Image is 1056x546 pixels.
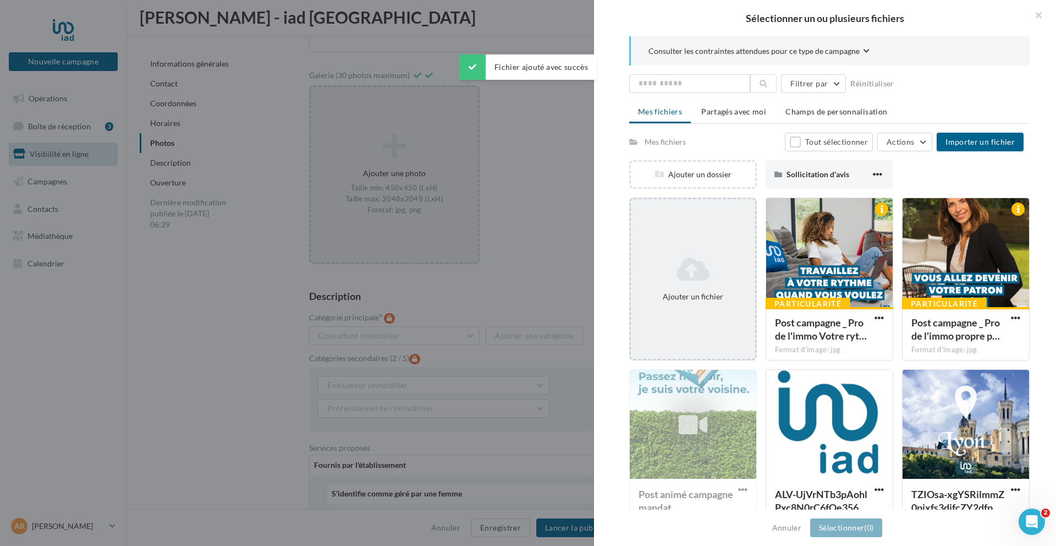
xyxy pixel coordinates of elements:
p: Bonjour [PERSON_NAME]👋 [22,78,198,116]
button: Annuler [768,521,806,534]
p: Comment pouvons-nous vous aider ? [22,116,198,153]
img: 🔎 Filtrez plus efficacement vos avis [12,226,208,303]
button: Tout sélectionner [785,133,873,151]
button: Aide [176,343,220,387]
button: Tâches [132,343,176,387]
div: Avis clients [23,312,72,324]
span: Mes fichiers [638,107,682,116]
button: Consulter les contraintes attendues pour ce type de campagne [648,45,870,59]
button: Filtrer par [781,74,846,93]
button: Réinitialiser [846,77,899,90]
button: Importer un fichier [937,133,1024,151]
div: Format d'image: jpg [911,345,1020,355]
div: Fichier ajouté avec succès [459,54,597,80]
span: Tâches [141,371,167,379]
button: Sélectionner(0) [810,518,882,537]
div: Fermer [189,18,209,37]
span: Partagés avec moi [701,107,766,116]
div: Amélioration [76,312,132,324]
span: Importer un fichier [945,137,1015,146]
span: ALV-UjVrNTb3pAohlPxc8N0rC6fOe356iBB1gUVSHR4cEOuZqfaJFrk8 [775,488,867,514]
img: logo [22,21,98,39]
div: Mes fichiers [645,136,686,148]
div: Notre bot et notre équipe peuvent vous aider [23,188,184,211]
div: Format d'image: jpg [775,345,884,355]
h2: Sélectionner un ou plusieurs fichiers [612,13,1038,23]
span: Accueil [7,371,38,379]
div: Ajouter un fichier [635,291,751,302]
button: Actions [877,133,932,151]
div: Particularité [902,298,987,310]
span: Champs de personnalisation [785,107,887,116]
span: TZIOsa-xgYSRilmmZ0pjxfs3djfcZY2dfpUFU5X-KDyXVAeVyXTqOV6tt5ib6dlbe7_bpuuAkTE4cjt23A=s0 [911,488,1004,514]
iframe: Intercom live chat [1019,509,1045,535]
span: Conversations [90,371,145,379]
div: Ajouter un dossier [631,169,755,180]
div: Particularité [766,298,850,310]
button: Conversations [88,343,132,387]
span: Actions [887,137,914,146]
div: Poser une questionNotre bot et notre équipe peuvent vous aider [11,167,209,220]
span: Post campagne _ Pro de l'immo propre patron 02 [911,316,1000,342]
span: 2 [1041,509,1050,517]
span: Aide [190,371,207,379]
div: 🔎 Filtrez plus efficacement vos avis [23,331,178,354]
span: Consulter les contraintes attendues pour ce type de campagne [648,46,860,57]
button: Actualités [44,343,88,387]
span: (0) [864,523,873,532]
div: Poser une question [23,176,184,188]
span: Post campagne _ Pro de l'immo Votre rythme [775,316,867,342]
span: Sollicitation d'avis [787,170,849,179]
span: Actualités [47,371,85,379]
div: 🔎 Filtrez plus efficacement vos avisAvis clientsAmélioration🔎 Filtrez plus efficacement vos avis [11,226,209,377]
